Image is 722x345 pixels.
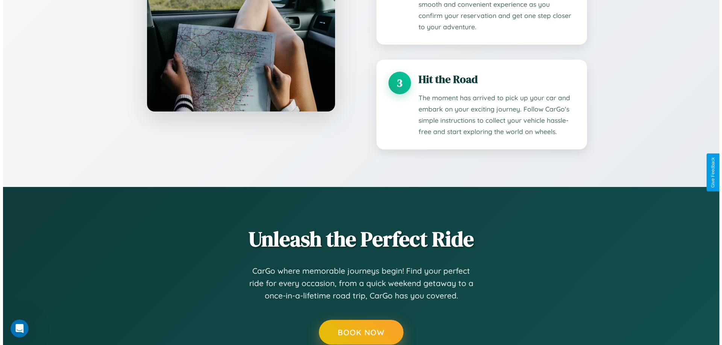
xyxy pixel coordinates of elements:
[416,92,572,137] p: The moment has arrived to pick up your car and embark on your exciting journey. Follow CarGo's si...
[316,320,400,345] button: Book Now
[385,72,408,94] div: 3
[133,224,584,253] h2: Unleash the Perfect Ride
[416,72,572,87] h3: Hit the Road
[707,157,713,188] div: Give Feedback
[246,265,471,302] p: CarGo where memorable journeys begin! Find your perfect ride for every occasion, from a quick wee...
[8,319,26,337] iframe: Intercom live chat
[704,154,717,191] button: Give Feedback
